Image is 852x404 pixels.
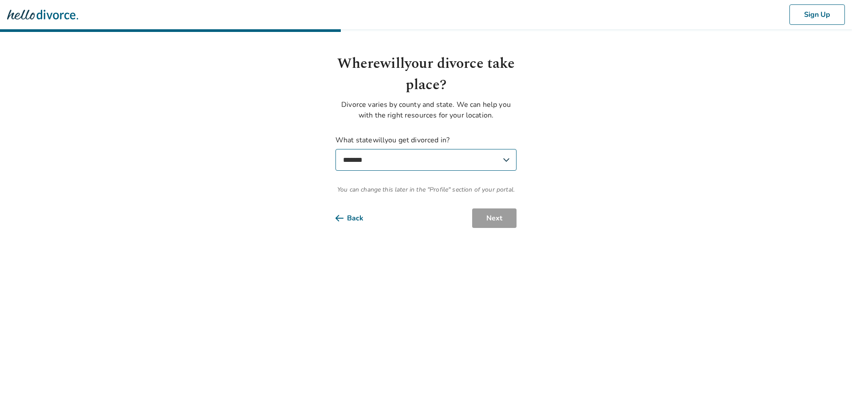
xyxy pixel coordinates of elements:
button: Sign Up [789,4,845,25]
span: You can change this later in the "Profile" section of your portal. [335,185,517,194]
button: Back [335,208,378,228]
select: What statewillyou get divorced in? [335,149,517,171]
h1: Where will your divorce take place? [335,53,517,96]
iframe: Chat Widget [808,361,852,404]
label: What state will you get divorced in? [335,135,517,171]
button: Next [472,208,517,228]
p: Divorce varies by county and state. We can help you with the right resources for your location. [335,99,517,121]
img: Hello Divorce Logo [7,6,78,24]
